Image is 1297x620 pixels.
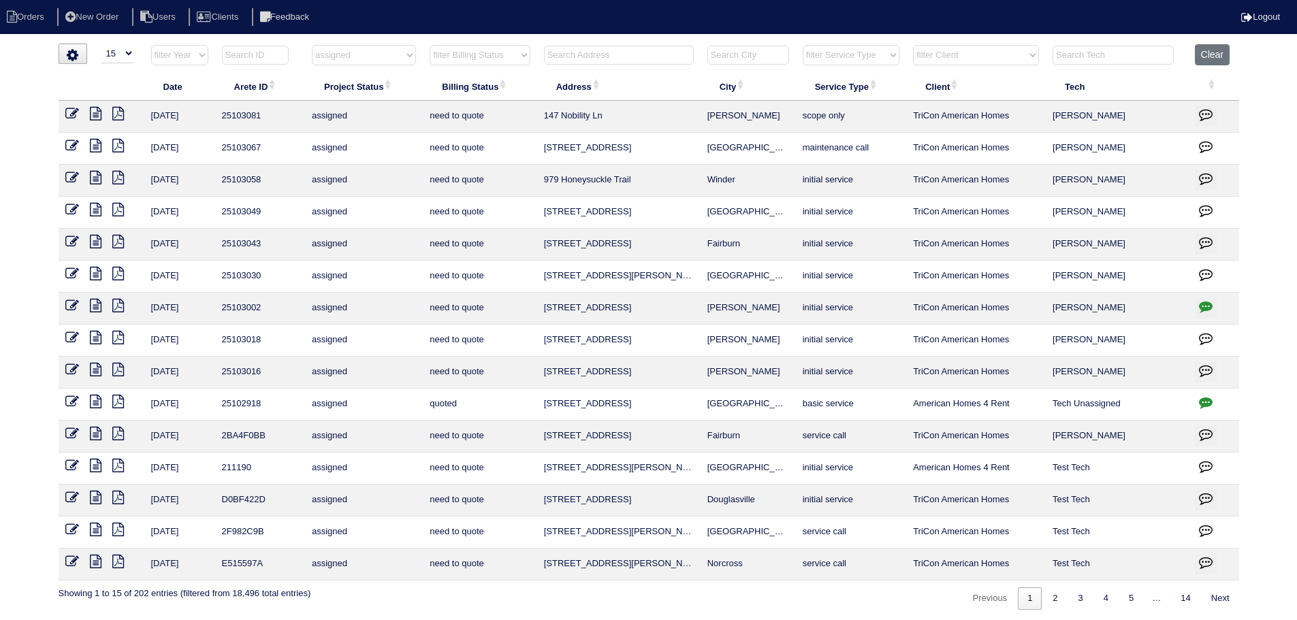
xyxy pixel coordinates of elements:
[906,325,1046,357] td: TriCon American Homes
[701,229,796,261] td: Fairburn
[144,101,215,133] td: [DATE]
[423,229,537,261] td: need to quote
[906,517,1046,549] td: TriCon American Homes
[305,229,423,261] td: assigned
[144,453,215,485] td: [DATE]
[423,101,537,133] td: need to quote
[144,485,215,517] td: [DATE]
[215,261,305,293] td: 25103030
[215,453,305,485] td: 211190
[1188,72,1239,101] th: : activate to sort column ascending
[796,517,906,549] td: service call
[57,8,129,27] li: New Order
[215,197,305,229] td: 25103049
[963,587,1017,610] a: Previous
[796,485,906,517] td: initial service
[906,453,1046,485] td: American Homes 4 Rent
[796,101,906,133] td: scope only
[215,549,305,581] td: E515597A
[796,293,906,325] td: initial service
[215,165,305,197] td: 25103058
[215,101,305,133] td: 25103081
[57,12,129,22] a: New Order
[1069,587,1093,610] a: 3
[423,389,537,421] td: quoted
[537,261,701,293] td: [STREET_ADDRESS][PERSON_NAME]
[215,421,305,453] td: 2BA4F0BB
[305,133,423,165] td: assigned
[1046,293,1188,325] td: [PERSON_NAME]
[796,421,906,453] td: service call
[1046,72,1188,101] th: Tech
[537,485,701,517] td: [STREET_ADDRESS]
[906,389,1046,421] td: American Homes 4 Rent
[423,72,537,101] th: Billing Status: activate to sort column ascending
[537,165,701,197] td: 979 Honeysuckle Trail
[796,197,906,229] td: initial service
[305,357,423,389] td: assigned
[701,421,796,453] td: Fairburn
[537,517,701,549] td: [STREET_ADDRESS][PERSON_NAME]
[215,517,305,549] td: 2F982C9B
[537,421,701,453] td: [STREET_ADDRESS]
[537,357,701,389] td: [STREET_ADDRESS]
[1046,261,1188,293] td: [PERSON_NAME]
[144,293,215,325] td: [DATE]
[305,72,423,101] th: Project Status: activate to sort column ascending
[423,357,537,389] td: need to quote
[906,293,1046,325] td: TriCon American Homes
[701,72,796,101] th: City: activate to sort column ascending
[215,72,305,101] th: Arete ID: activate to sort column ascending
[215,357,305,389] td: 25103016
[1171,587,1200,610] a: 14
[1053,46,1174,65] input: Search Tech
[215,293,305,325] td: 25103002
[796,133,906,165] td: maintenance call
[1046,453,1188,485] td: Test Tech
[701,389,796,421] td: [GEOGRAPHIC_DATA]
[1046,485,1188,517] td: Test Tech
[796,453,906,485] td: initial service
[701,293,796,325] td: [PERSON_NAME]
[215,229,305,261] td: 25103043
[906,421,1046,453] td: TriCon American Homes
[423,261,537,293] td: need to quote
[707,46,789,65] input: Search City
[144,72,215,101] th: Date
[701,101,796,133] td: [PERSON_NAME]
[215,389,305,421] td: 25102918
[701,549,796,581] td: Norcross
[796,165,906,197] td: initial service
[144,389,215,421] td: [DATE]
[423,133,537,165] td: need to quote
[537,549,701,581] td: [STREET_ADDRESS][PERSON_NAME]
[305,197,423,229] td: assigned
[423,453,537,485] td: need to quote
[906,261,1046,293] td: TriCon American Homes
[796,72,906,101] th: Service Type: activate to sort column ascending
[537,389,701,421] td: [STREET_ADDRESS]
[423,325,537,357] td: need to quote
[59,581,311,600] div: Showing 1 to 15 of 202 entries (filtered from 18,496 total entries)
[144,357,215,389] td: [DATE]
[906,357,1046,389] td: TriCon American Homes
[906,165,1046,197] td: TriCon American Homes
[144,517,215,549] td: [DATE]
[305,549,423,581] td: assigned
[796,357,906,389] td: initial service
[189,8,249,27] li: Clients
[423,485,537,517] td: need to quote
[305,293,423,325] td: assigned
[305,325,423,357] td: assigned
[215,325,305,357] td: 25103018
[132,8,187,27] li: Users
[796,261,906,293] td: initial service
[1195,44,1230,65] button: Clear
[537,197,701,229] td: [STREET_ADDRESS]
[1046,517,1188,549] td: Test Tech
[1046,133,1188,165] td: [PERSON_NAME]
[906,485,1046,517] td: TriCon American Homes
[1046,197,1188,229] td: [PERSON_NAME]
[796,229,906,261] td: initial service
[144,133,215,165] td: [DATE]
